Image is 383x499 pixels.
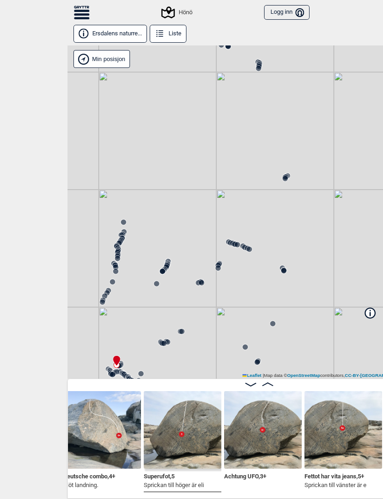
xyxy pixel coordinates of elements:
img: Deutsche combo 230325 [63,391,141,469]
button: Logg inn [264,5,310,20]
p: Blöt landning. [63,481,115,490]
button: Ersdalens naturre... [73,25,147,43]
span: Achtung UFO , 3+ [224,471,266,480]
a: OpenStreetMap [287,373,320,378]
button: Liste [150,25,186,43]
div: Hönö [163,7,192,18]
span: Superufot , 5 [144,471,175,480]
p: Sprickan till höger är eli [144,481,204,490]
span: | [263,373,264,378]
p: Sprickan till vänster är e [304,481,366,490]
span: Deutsche combo , 4+ [63,471,115,480]
img: Superufot 230325 [144,391,221,469]
div: Vis min posisjon [73,50,130,68]
img: Fettot har vita jeans 230325 [304,391,382,469]
img: Achtung UFO 230325 [224,391,302,469]
span: Fettot har vita jeans , 5+ [304,471,364,480]
a: Leaflet [242,373,261,378]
